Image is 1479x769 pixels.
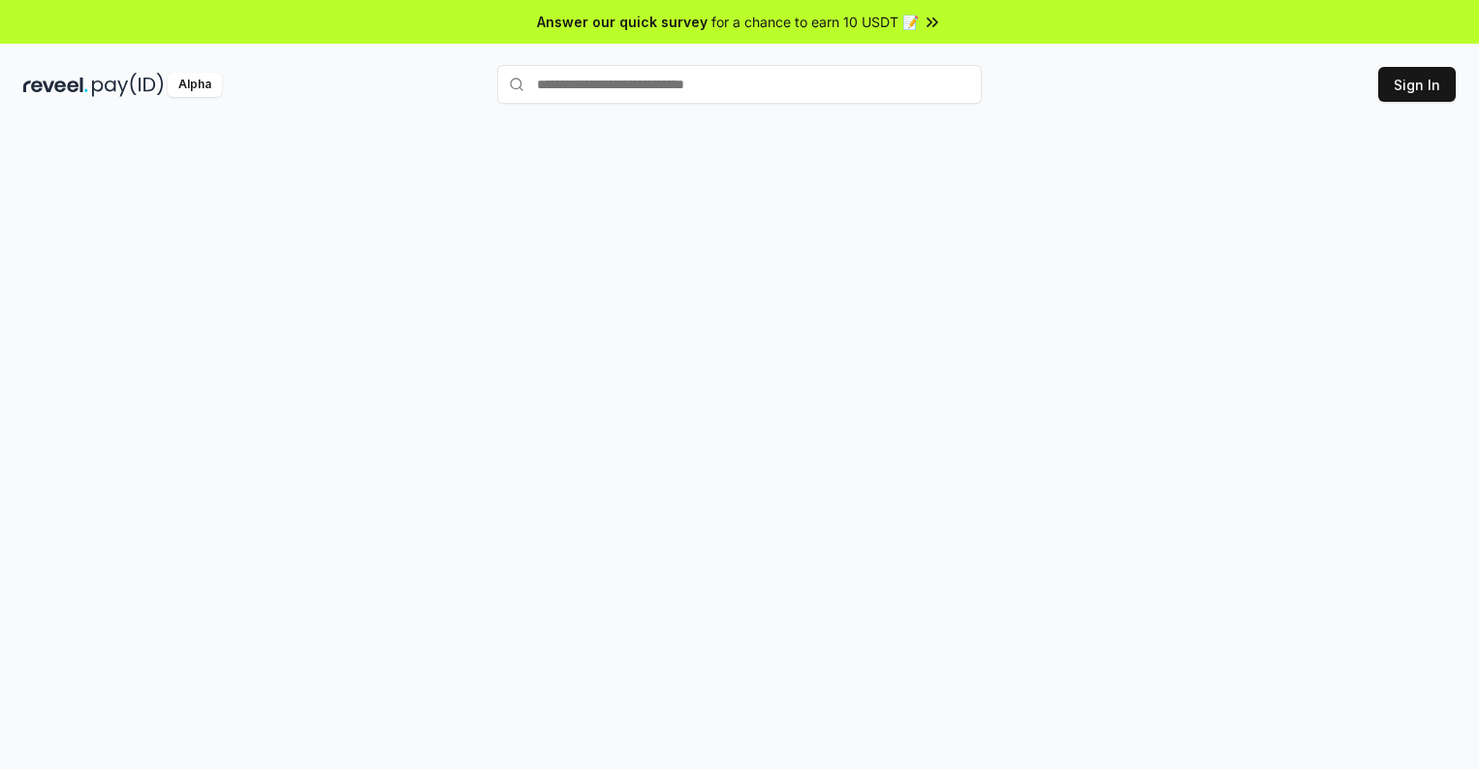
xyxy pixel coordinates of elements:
[23,73,88,97] img: reveel_dark
[537,12,708,32] span: Answer our quick survey
[92,73,164,97] img: pay_id
[711,12,919,32] span: for a chance to earn 10 USDT 📝
[1378,67,1456,102] button: Sign In
[168,73,222,97] div: Alpha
